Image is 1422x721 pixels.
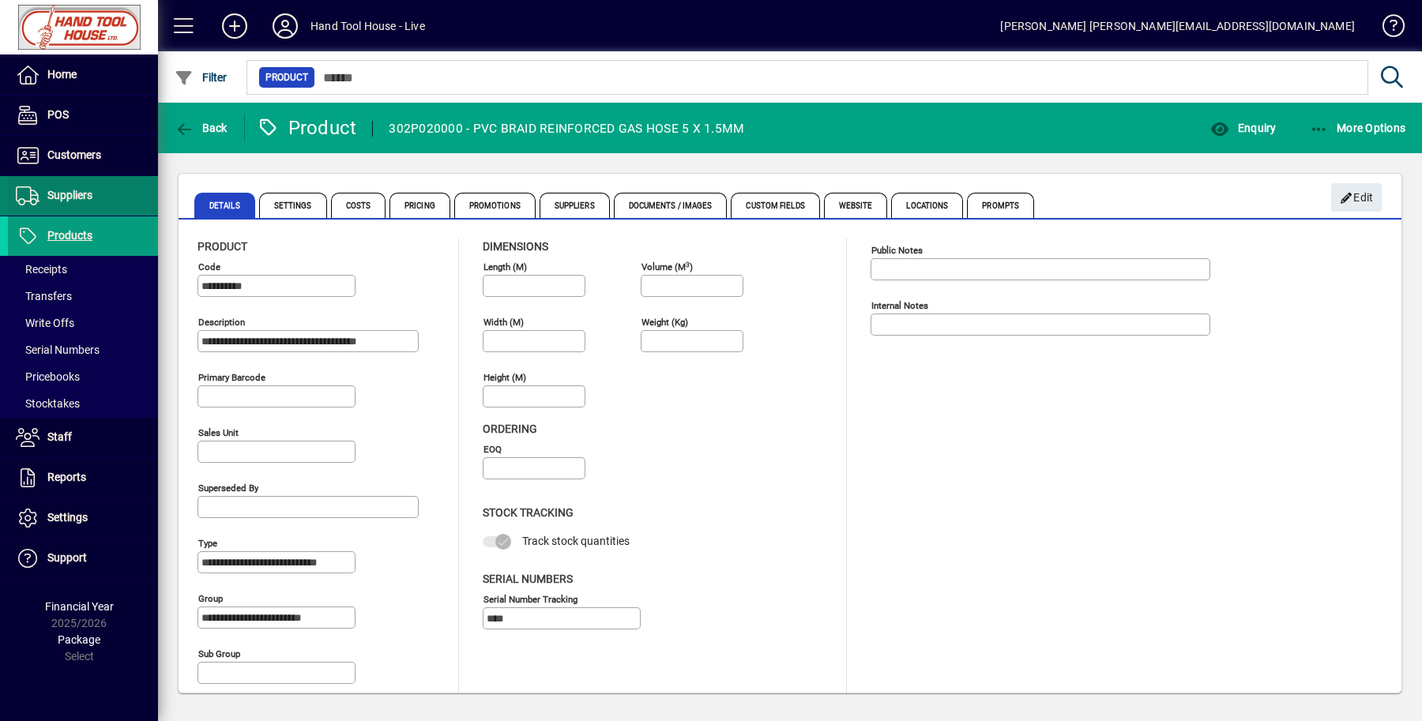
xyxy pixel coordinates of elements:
[540,193,610,218] span: Suppliers
[158,114,245,142] app-page-header-button: Back
[16,290,72,302] span: Transfers
[194,193,255,218] span: Details
[198,648,240,659] mat-label: Sub group
[8,55,158,95] a: Home
[641,261,693,272] mat-label: Volume (m )
[614,193,728,218] span: Documents / Images
[483,240,548,253] span: Dimensions
[198,317,245,328] mat-label: Description
[47,551,87,564] span: Support
[8,539,158,578] a: Support
[1371,3,1402,54] a: Knowledge Base
[260,12,310,40] button: Profile
[257,115,357,141] div: Product
[47,148,101,161] span: Customers
[483,593,577,604] mat-label: Serial Number tracking
[454,193,536,218] span: Promotions
[16,317,74,329] span: Write Offs
[1340,185,1374,211] span: Edit
[1331,183,1382,212] button: Edit
[8,96,158,135] a: POS
[522,535,630,547] span: Track stock quantities
[47,68,77,81] span: Home
[171,63,231,92] button: Filter
[1310,122,1406,134] span: More Options
[483,372,526,383] mat-label: Height (m)
[8,310,158,336] a: Write Offs
[16,370,80,383] span: Pricebooks
[731,193,819,218] span: Custom Fields
[483,573,573,585] span: Serial Numbers
[483,506,574,519] span: Stock Tracking
[8,256,158,283] a: Receipts
[47,511,88,524] span: Settings
[8,418,158,457] a: Staff
[16,397,80,410] span: Stocktakes
[198,427,239,438] mat-label: Sales unit
[8,283,158,310] a: Transfers
[175,71,228,84] span: Filter
[197,240,247,253] span: Product
[47,471,86,483] span: Reports
[58,633,100,646] span: Package
[47,430,72,443] span: Staff
[310,13,425,39] div: Hand Tool House - Live
[198,261,220,272] mat-label: Code
[175,122,228,134] span: Back
[483,317,524,328] mat-label: Width (m)
[198,593,223,604] mat-label: Group
[483,422,537,435] span: Ordering
[871,300,928,311] mat-label: Internal Notes
[47,108,69,121] span: POS
[8,336,158,363] a: Serial Numbers
[1206,114,1280,142] button: Enquiry
[8,363,158,390] a: Pricebooks
[871,245,923,256] mat-label: Public Notes
[45,600,114,613] span: Financial Year
[1306,114,1410,142] button: More Options
[891,193,963,218] span: Locations
[331,193,386,218] span: Costs
[389,116,744,141] div: 302P020000 - PVC BRAID REINFORCED GAS HOSE 5 X 1.5MM
[8,176,158,216] a: Suppliers
[8,458,158,498] a: Reports
[1000,13,1355,39] div: [PERSON_NAME] [PERSON_NAME][EMAIL_ADDRESS][DOMAIN_NAME]
[171,114,231,142] button: Back
[8,390,158,417] a: Stocktakes
[198,372,265,383] mat-label: Primary barcode
[259,193,327,218] span: Settings
[483,444,502,455] mat-label: EOQ
[8,498,158,538] a: Settings
[47,229,92,242] span: Products
[1210,122,1276,134] span: Enquiry
[47,189,92,201] span: Suppliers
[16,263,67,276] span: Receipts
[209,12,260,40] button: Add
[483,261,527,272] mat-label: Length (m)
[198,483,258,494] mat-label: Superseded by
[8,136,158,175] a: Customers
[389,193,450,218] span: Pricing
[641,317,688,328] mat-label: Weight (Kg)
[198,538,217,549] mat-label: Type
[265,69,308,85] span: Product
[686,260,690,268] sup: 3
[16,344,100,356] span: Serial Numbers
[967,193,1034,218] span: Prompts
[824,193,888,218] span: Website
